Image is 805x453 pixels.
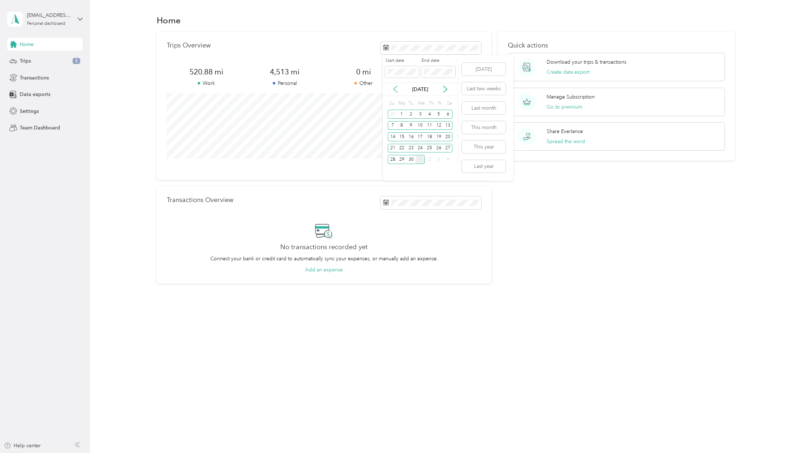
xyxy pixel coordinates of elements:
div: 26 [434,144,443,153]
p: Trips Overview [167,42,211,49]
p: [DATE] [405,86,435,93]
div: Su [388,99,395,109]
div: 1 [416,155,425,164]
span: Home [20,41,34,48]
div: 23 [406,144,416,153]
div: 31 [388,110,397,119]
div: 14 [388,132,397,141]
div: 21 [388,144,397,153]
div: 17 [416,132,425,141]
span: 520.88 mi [167,67,245,77]
p: Other [324,79,403,87]
div: 3 [434,155,443,164]
div: Mo [397,99,405,109]
div: 11 [425,121,434,130]
p: Work [167,79,245,87]
div: 28 [388,155,397,164]
div: 3 [416,110,425,119]
div: 5 [434,110,443,119]
button: This month [462,121,506,134]
h2: No transactions recorded yet [280,243,368,251]
div: 12 [434,121,443,130]
div: Personal dashboard [27,22,65,26]
div: 27 [443,144,453,153]
p: Connect your bank or credit card to automatically sync your expenses, or manually add an expense. [210,255,438,262]
button: Last two weeks [462,82,506,95]
span: 8 [73,58,80,64]
div: 25 [425,144,434,153]
div: 2 [406,110,416,119]
p: Transactions Overview [167,196,233,204]
div: 19 [434,132,443,141]
span: Transactions [20,74,49,82]
p: Share Everlance [547,128,583,135]
button: Go to premium [547,103,582,111]
span: Data exports [20,91,50,98]
p: Download your trips & transactions [547,58,626,66]
div: 13 [443,121,453,130]
div: 30 [406,155,416,164]
div: 18 [425,132,434,141]
div: 2 [425,155,434,164]
label: Start date [385,58,419,64]
button: [DATE] [462,63,506,75]
div: 9 [406,121,416,130]
button: This year [462,141,506,153]
div: 16 [406,132,416,141]
iframe: Everlance-gr Chat Button Frame [765,413,805,453]
div: Sa [446,99,453,109]
p: Personal [245,79,324,87]
div: 24 [416,144,425,153]
div: 1 [397,110,406,119]
p: Manage Subscription [547,93,595,101]
div: 8 [397,121,406,130]
span: Trips [20,57,31,65]
div: 20 [443,132,453,141]
div: 29 [397,155,406,164]
button: Last month [462,102,506,114]
div: Fr [437,99,443,109]
p: Quick actions [508,42,725,49]
button: Last year [462,160,506,173]
div: Tu [408,99,414,109]
span: 0 mi [324,67,403,77]
div: 15 [397,132,406,141]
span: Settings [20,107,39,115]
span: 4,513 mi [245,67,324,77]
button: Help center [4,442,41,449]
div: 6 [443,110,453,119]
button: Create data export [547,68,589,76]
label: End date [422,58,455,64]
div: We [417,99,425,109]
div: 10 [416,121,425,130]
div: Th [427,99,434,109]
span: Team Dashboard [20,124,60,132]
button: Add an expense [305,266,343,274]
div: 7 [388,121,397,130]
div: 4 [425,110,434,119]
h1: Home [157,17,181,24]
div: 22 [397,144,406,153]
div: 4 [443,155,453,164]
div: [EMAIL_ADDRESS][DOMAIN_NAME] [27,12,72,19]
button: Spread the word [547,138,585,145]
